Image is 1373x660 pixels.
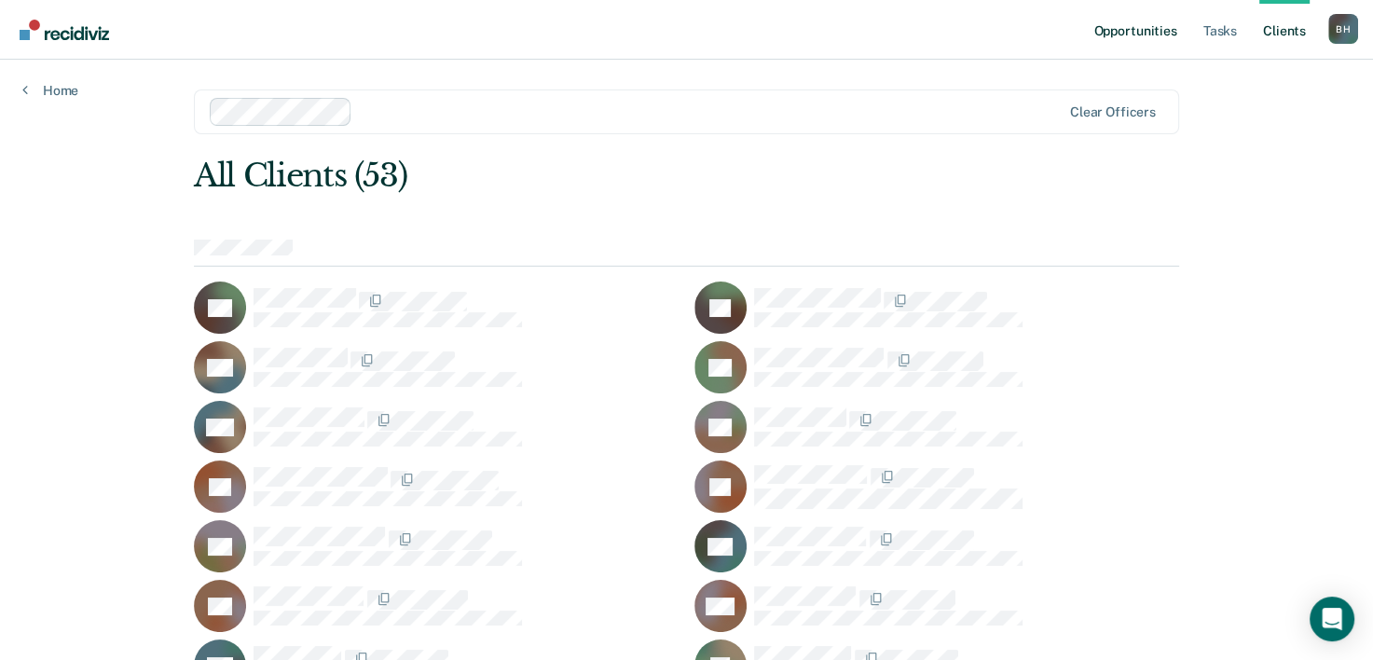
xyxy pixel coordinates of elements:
[1328,14,1358,44] div: B H
[1328,14,1358,44] button: Profile dropdown button
[22,82,78,99] a: Home
[20,20,109,40] img: Recidiviz
[1310,597,1354,641] div: Open Intercom Messenger
[1070,104,1156,120] div: Clear officers
[194,157,982,195] div: All Clients (53)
